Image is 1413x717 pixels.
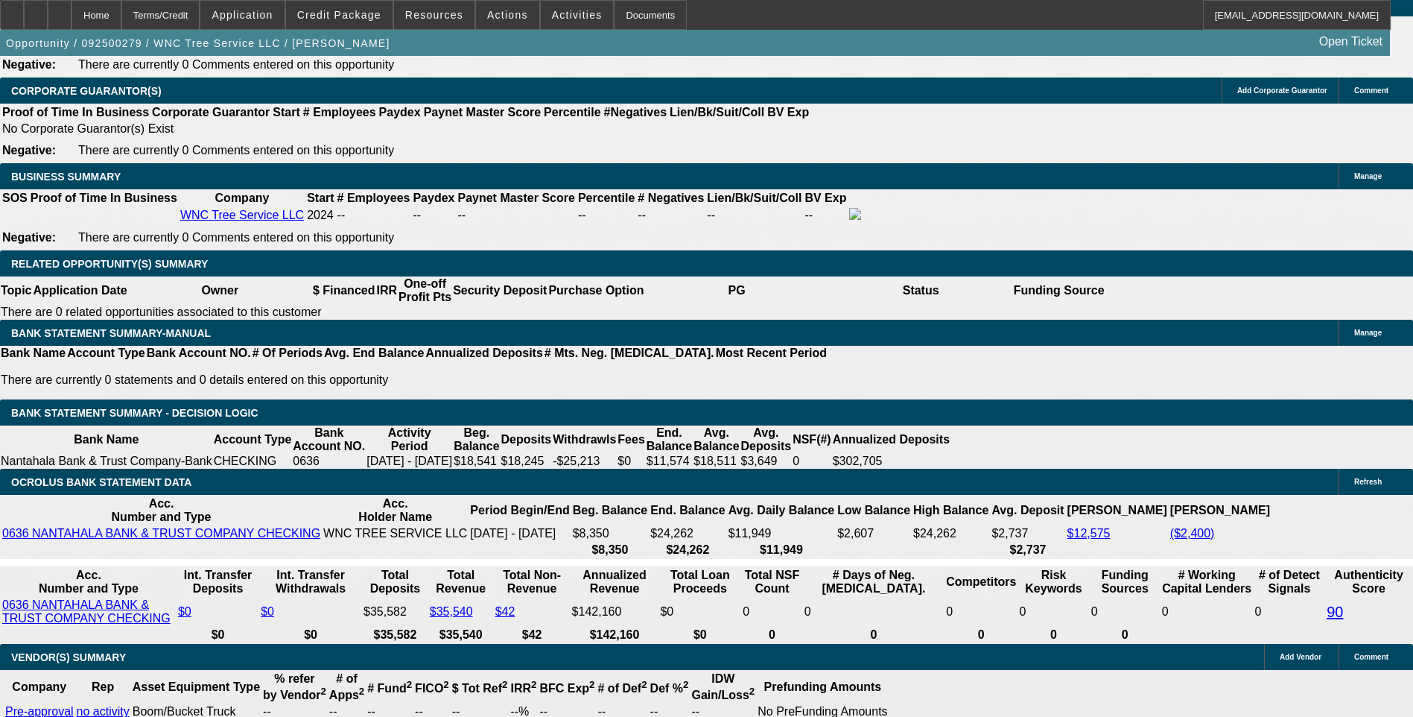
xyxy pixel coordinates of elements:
span: BANK STATEMENT SUMMARY-MANUAL [11,327,211,339]
sup: 2 [407,679,412,690]
b: Start [307,192,334,204]
th: $42 [495,628,570,642]
sup: 2 [749,686,755,697]
th: Account Type [66,346,146,361]
span: Comment [1354,86,1388,95]
th: Beg. Balance [453,426,500,454]
b: # of Def [598,682,647,695]
td: $24,262 [912,526,989,541]
th: Status [829,277,1013,305]
th: Annualized Deposits [832,426,950,454]
span: Credit Package [297,9,381,21]
th: Fees [617,426,645,454]
th: Low Balance [836,496,911,525]
th: Acc. Number and Type [1,568,176,596]
th: 0 [945,628,1017,642]
span: Refresh [1354,478,1382,486]
div: $302,705 [833,455,950,468]
b: $ Tot Ref [452,682,508,695]
th: Most Recent Period [715,346,828,361]
td: 0 [742,598,801,626]
th: Funding Source [1013,277,1105,305]
b: #Negatives [604,106,667,119]
b: Start [273,106,299,119]
div: -- [638,209,704,222]
td: [DATE] - [DATE] [469,526,570,541]
th: Total Deposits [363,568,428,596]
span: OCROLUS BANK STATEMENT DATA [11,476,191,488]
a: $12,575 [1067,527,1111,540]
td: 2024 [306,207,334,224]
th: Acc. Number and Type [1,496,321,525]
th: Period Begin/End [469,496,570,525]
a: WNC Tree Service LLC [180,209,304,221]
a: $35,540 [430,605,473,618]
th: 0 [1090,628,1160,642]
td: $18,245 [501,454,553,469]
span: 0 [1162,605,1169,618]
th: Avg. Balance [693,426,740,454]
td: $18,541 [453,454,500,469]
span: Actions [487,9,528,21]
th: Owner [128,277,312,305]
b: Prefunding Amounts [764,680,882,693]
td: $18,511 [693,454,740,469]
th: Purchase Option [547,277,644,305]
th: Risk Keywords [1018,568,1088,596]
button: Actions [476,1,539,29]
span: There are currently 0 Comments entered on this opportunity [78,144,394,157]
td: -- [804,207,847,224]
th: $35,540 [429,628,493,642]
th: $24,262 [650,543,725,558]
a: 90 [1327,604,1343,620]
td: 0 [1018,598,1088,626]
span: VENDOR(S) SUMMARY [11,651,126,663]
div: -- [578,209,635,222]
span: Add Corporate Guarantor [1237,86,1327,95]
b: Negative: [2,231,56,244]
div: $142,160 [572,605,658,619]
b: Lien/Bk/Suit/Coll [707,192,801,204]
sup: 2 [641,679,647,690]
b: Negative: [2,58,56,71]
span: Comment [1354,653,1388,661]
th: One-off Profit Pts [398,277,452,305]
th: $0 [177,628,258,642]
th: Funding Sources [1090,568,1160,596]
td: $11,949 [728,526,836,541]
b: # Employees [303,106,376,119]
span: There are currently 0 Comments entered on this opportunity [78,58,394,71]
th: Total Non-Revenue [495,568,570,596]
th: $0 [260,628,361,642]
td: -- [706,207,802,224]
th: Bank Account NO. [292,426,366,454]
b: Lien/Bk/Suit/Coll [670,106,764,119]
th: Avg. Deposits [740,426,793,454]
sup: 2 [443,679,448,690]
td: $8,350 [572,526,648,541]
a: ($2,400) [1170,527,1215,540]
a: $42 [495,605,515,618]
th: PG [644,277,828,305]
b: BV Exp [804,192,846,204]
td: 0636 [292,454,366,469]
th: Beg. Balance [572,496,648,525]
th: Annualized Revenue [571,568,658,596]
span: There are currently 0 Comments entered on this opportunity [78,231,394,244]
b: BFC Exp [539,682,594,695]
th: Security Deposit [452,277,547,305]
sup: 2 [502,679,507,690]
b: Rep [92,680,114,693]
th: Avg. End Balance [323,346,425,361]
th: [PERSON_NAME] [1169,496,1271,525]
b: IRR [510,682,536,695]
td: 0 [1090,598,1160,626]
td: $24,262 [650,526,725,541]
p: There are currently 0 statements and 0 details entered on this opportunity [1,373,827,387]
th: Authenticity Score [1326,568,1412,596]
span: Activities [552,9,603,21]
span: BUSINESS SUMMARY [11,171,121,183]
a: $0 [261,605,274,618]
th: Proof of Time In Business [1,105,150,120]
th: NSF(#) [792,426,832,454]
